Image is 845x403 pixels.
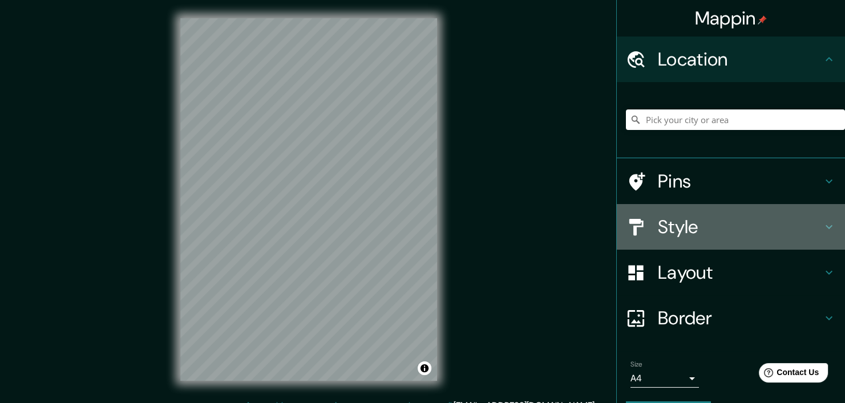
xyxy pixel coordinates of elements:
[658,170,822,193] h4: Pins
[758,15,767,25] img: pin-icon.png
[617,36,845,82] div: Location
[630,360,642,369] label: Size
[617,295,845,341] div: Border
[658,261,822,284] h4: Layout
[418,361,431,375] button: Toggle attribution
[617,204,845,250] div: Style
[617,158,845,204] div: Pins
[626,109,845,130] input: Pick your city or area
[617,250,845,295] div: Layout
[180,18,437,381] canvas: Map
[658,215,822,238] h4: Style
[695,7,767,30] h4: Mappin
[658,307,822,329] h4: Border
[743,359,832,390] iframe: Help widget launcher
[658,48,822,71] h4: Location
[630,369,699,388] div: A4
